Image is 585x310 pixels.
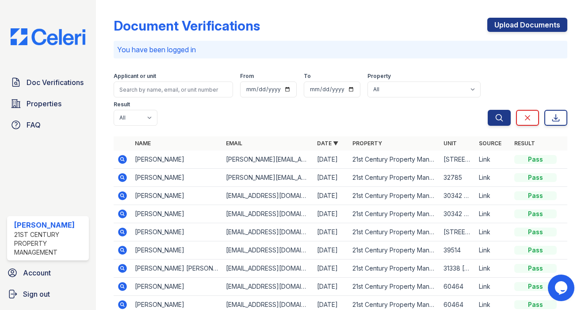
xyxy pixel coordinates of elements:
[4,264,92,282] a: Account
[117,44,564,55] p: You have been logged in
[475,151,511,169] td: Link
[222,278,314,296] td: [EMAIL_ADDRESS][DOMAIN_NAME]
[7,74,89,91] a: Doc Verifications
[514,173,557,182] div: Pass
[114,18,260,34] div: Document Verifications
[317,140,338,147] a: Date ▼
[514,264,557,273] div: Pass
[7,95,89,112] a: Properties
[475,169,511,187] td: Link
[440,223,475,241] td: [STREET_ADDRESS][PERSON_NAME]
[314,278,349,296] td: [DATE]
[131,260,222,278] td: [PERSON_NAME] [PERSON_NAME]
[114,81,233,97] input: Search by name, email, or unit number
[222,151,314,169] td: [PERSON_NAME][EMAIL_ADDRESS][DOMAIN_NAME]
[226,140,242,147] a: Email
[114,73,156,80] label: Applicant or unit
[349,205,440,223] td: 21st Century Property Management - JCAS
[479,140,501,147] a: Source
[23,289,50,299] span: Sign out
[349,278,440,296] td: 21st Century Property Management - JCAS
[514,191,557,200] div: Pass
[114,101,130,108] label: Result
[131,151,222,169] td: [PERSON_NAME]
[131,205,222,223] td: [PERSON_NAME]
[349,151,440,169] td: 21st Century Property Management - JCAS
[514,140,535,147] a: Result
[440,187,475,205] td: 30342 Cupeno Ln
[514,246,557,255] div: Pass
[27,98,61,109] span: Properties
[475,205,511,223] td: Link
[27,120,41,130] span: FAQ
[349,241,440,260] td: 21st Century Property Management - JCAS
[440,241,475,260] td: 39514
[314,151,349,169] td: [DATE]
[222,241,314,260] td: [EMAIL_ADDRESS][DOMAIN_NAME]
[514,300,557,309] div: Pass
[367,73,391,80] label: Property
[475,278,511,296] td: Link
[349,169,440,187] td: 21st Century Property Management - JCAS
[222,187,314,205] td: [EMAIL_ADDRESS][DOMAIN_NAME]
[314,205,349,223] td: [DATE]
[314,169,349,187] td: [DATE]
[349,223,440,241] td: 21st Century Property Management - JCAS
[440,205,475,223] td: 30342 Cupeno Ln
[131,187,222,205] td: [PERSON_NAME]
[14,220,85,230] div: [PERSON_NAME]
[514,228,557,236] div: Pass
[440,151,475,169] td: [STREET_ADDRESS]
[222,260,314,278] td: [EMAIL_ADDRESS][DOMAIN_NAME]
[440,278,475,296] td: 60464
[131,278,222,296] td: [PERSON_NAME]
[440,260,475,278] td: 31338 [PERSON_NAME]
[487,18,567,32] a: Upload Documents
[475,241,511,260] td: Link
[7,116,89,134] a: FAQ
[14,230,85,257] div: 21st Century Property Management
[131,241,222,260] td: [PERSON_NAME]
[314,241,349,260] td: [DATE]
[444,140,457,147] a: Unit
[240,73,254,80] label: From
[514,282,557,291] div: Pass
[222,205,314,223] td: [EMAIL_ADDRESS][DOMAIN_NAME]
[475,223,511,241] td: Link
[352,140,382,147] a: Property
[314,260,349,278] td: [DATE]
[131,169,222,187] td: [PERSON_NAME]
[135,140,151,147] a: Name
[514,209,557,218] div: Pass
[514,155,557,164] div: Pass
[222,169,314,187] td: [PERSON_NAME][EMAIL_ADDRESS][DOMAIN_NAME]
[27,77,84,88] span: Doc Verifications
[475,187,511,205] td: Link
[23,267,51,278] span: Account
[222,223,314,241] td: [EMAIL_ADDRESS][DOMAIN_NAME]
[314,223,349,241] td: [DATE]
[4,285,92,303] a: Sign out
[475,260,511,278] td: Link
[304,73,311,80] label: To
[440,169,475,187] td: 32785
[548,275,576,301] iframe: chat widget
[349,260,440,278] td: 21st Century Property Management - JCAS
[131,223,222,241] td: [PERSON_NAME]
[314,187,349,205] td: [DATE]
[349,187,440,205] td: 21st Century Property Management - JCAS
[4,28,92,45] img: CE_Logo_Blue-a8612792a0a2168367f1c8372b55b34899dd931a85d93a1a3d3e32e68fde9ad4.png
